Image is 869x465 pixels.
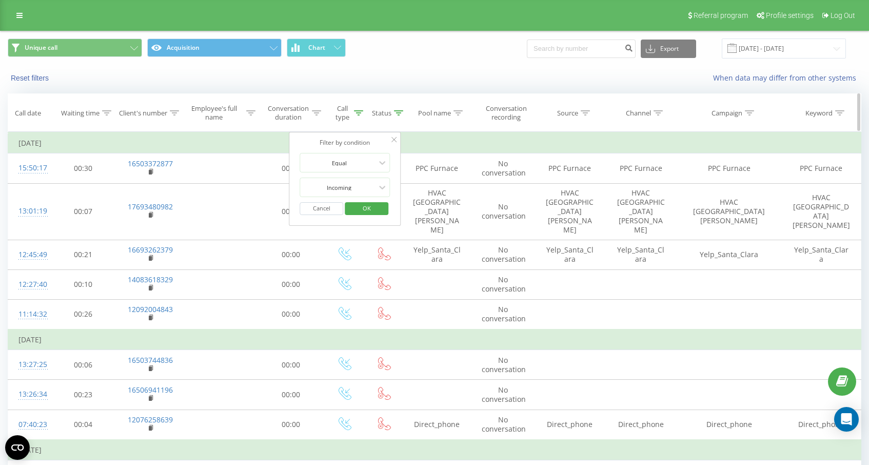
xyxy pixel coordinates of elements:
[50,380,116,410] td: 00:23
[128,304,173,314] a: 12092004843
[782,410,861,440] td: Direct_phone
[403,153,471,183] td: PPC Furnace
[557,109,578,118] div: Source
[258,299,324,330] td: 00:00
[403,183,471,240] td: HVAC [GEOGRAPHIC_DATA][PERSON_NAME]
[184,104,244,122] div: Employee's full name
[527,40,636,58] input: Search by number
[258,269,324,299] td: 00:00
[18,304,40,324] div: 11:14:32
[482,245,526,264] span: No conversation
[18,245,40,265] div: 12:45:49
[333,104,351,122] div: Call type
[258,153,324,183] td: 00:00
[128,159,173,168] a: 16503372877
[481,104,532,122] div: Conversation recording
[8,73,54,83] button: Reset filters
[50,240,116,269] td: 00:21
[712,109,742,118] div: Campaign
[372,109,391,118] div: Status
[8,38,142,57] button: Unique call
[50,153,116,183] td: 00:30
[50,299,116,330] td: 00:26
[50,350,116,380] td: 00:06
[834,407,859,432] div: Open Intercom Messenger
[482,385,526,404] span: No conversation
[482,304,526,323] span: No conversation
[128,355,173,365] a: 16503744836
[677,153,782,183] td: PPC Furnace
[18,384,40,404] div: 13:26:34
[403,240,471,269] td: Yelp_Santa_Clara
[535,240,606,269] td: Yelp_Santa_Clara
[677,183,782,240] td: HVAC [GEOGRAPHIC_DATA][PERSON_NAME]
[15,109,41,118] div: Call date
[782,183,861,240] td: HVAC [GEOGRAPHIC_DATA][PERSON_NAME]
[782,153,861,183] td: PPC Furnace
[605,153,677,183] td: PPC Furnace
[677,410,782,440] td: Direct_phone
[50,269,116,299] td: 00:10
[8,330,861,350] td: [DATE]
[766,11,814,20] span: Profile settings
[258,240,324,269] td: 00:00
[128,415,173,424] a: 12076258639
[805,109,833,118] div: Keyword
[128,385,173,395] a: 16506941196
[345,202,388,215] button: OK
[119,109,167,118] div: Client's number
[713,73,861,83] a: When data may differ from other systems
[128,202,173,211] a: 17693480982
[258,350,324,380] td: 00:00
[8,133,861,153] td: [DATE]
[626,109,651,118] div: Channel
[267,104,309,122] div: Conversation duration
[18,275,40,295] div: 12:27:40
[782,240,861,269] td: Yelp_Santa_Clara
[482,202,526,221] span: No conversation
[482,355,526,374] span: No conversation
[147,38,282,57] button: Acquisition
[18,158,40,178] div: 15:50:17
[61,109,100,118] div: Waiting time
[831,11,855,20] span: Log Out
[605,183,677,240] td: HVAC [GEOGRAPHIC_DATA][PERSON_NAME]
[5,435,30,460] button: Open CMP widget
[308,44,325,51] span: Chart
[694,11,748,20] span: Referral program
[50,183,116,240] td: 00:07
[18,201,40,221] div: 13:01:19
[258,410,324,440] td: 00:00
[128,275,173,284] a: 14083618329
[18,355,40,375] div: 13:27:25
[605,240,677,269] td: Yelp_Santa_Clara
[641,40,696,58] button: Export
[352,200,381,216] span: OK
[482,159,526,178] span: No conversation
[287,38,346,57] button: Chart
[535,153,606,183] td: PPC Furnace
[403,410,471,440] td: Direct_phone
[258,380,324,410] td: 00:00
[300,202,344,215] button: Cancel
[25,44,57,52] span: Unique call
[535,410,606,440] td: Direct_phone
[8,440,861,460] td: [DATE]
[258,183,324,240] td: 00:00
[677,240,782,269] td: Yelp_Santa_Clara
[128,245,173,255] a: 16693262379
[535,183,606,240] td: HVAC [GEOGRAPHIC_DATA][PERSON_NAME]
[418,109,451,118] div: Pool name
[50,410,116,440] td: 00:04
[605,410,677,440] td: Direct_phone
[18,415,40,435] div: 07:40:23
[300,138,390,148] div: Filter by condition
[482,275,526,294] span: No conversation
[482,415,526,434] span: No conversation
